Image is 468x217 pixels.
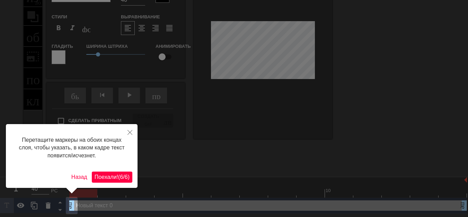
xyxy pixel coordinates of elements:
[122,124,138,140] button: Закрывать
[118,174,120,180] font: (
[123,174,124,180] font: /
[69,172,90,183] button: Назад
[120,174,123,180] font: 6
[128,174,130,180] font: )
[71,174,87,180] font: Назад
[92,172,132,183] button: Пойдем!
[95,174,118,180] font: Поехали!
[19,137,124,158] font: Перетащите маркеры на обоих концах слоя, чтобы указать, в каком кадре текст появится/исчезнет.
[125,174,128,180] font: 6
